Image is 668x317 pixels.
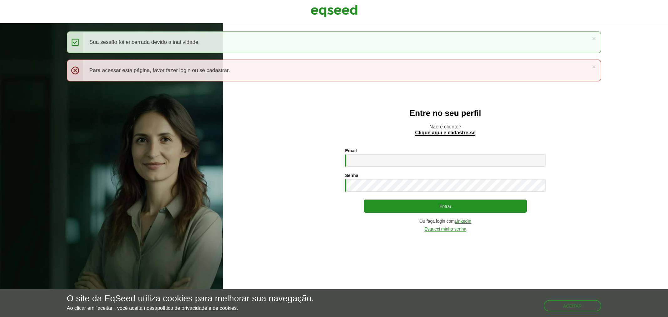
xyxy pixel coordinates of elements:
[67,294,314,304] h5: O site da EqSeed utiliza cookies para melhorar sua navegação.
[67,305,314,311] p: Ao clicar em "aceitar", você aceita nossa .
[415,130,476,136] a: Clique aqui e cadastre-se
[157,306,237,311] a: política de privacidade e de cookies
[345,219,546,224] div: Ou faça login com
[345,148,357,153] label: Email
[235,109,655,118] h2: Entre no seu perfil
[455,219,471,224] a: LinkedIn
[311,3,358,19] img: EqSeed Logo
[67,31,601,53] div: Sua sessão foi encerrada devido a inatividade.
[364,200,527,213] button: Entrar
[592,63,596,70] a: ×
[235,124,655,136] p: Não é cliente?
[67,60,601,81] div: Para acessar esta página, favor fazer login ou se cadastrar.
[544,300,601,311] button: Aceitar
[592,35,596,42] a: ×
[424,227,466,231] a: Esqueci minha senha
[345,173,358,178] label: Senha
